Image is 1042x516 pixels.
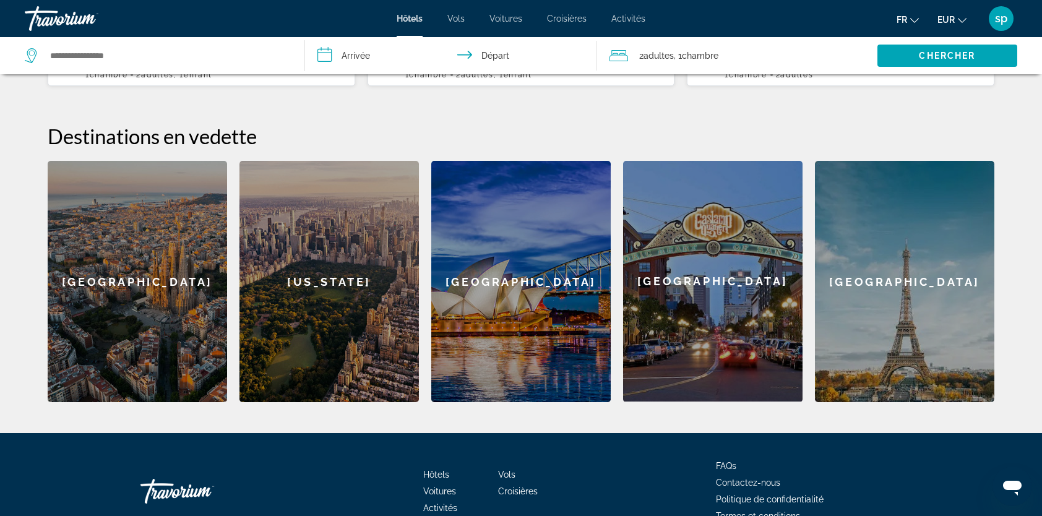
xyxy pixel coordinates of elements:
a: Activités [611,14,645,24]
div: [GEOGRAPHIC_DATA] [623,161,803,402]
a: Croisières [547,14,587,24]
span: 1 [725,71,767,79]
a: Voitures [423,486,456,496]
button: Change currency [937,11,967,28]
span: Chercher [919,51,975,61]
span: , 1 [174,71,212,79]
span: , 1 [674,47,718,64]
span: sp [995,12,1007,25]
button: Check in and out dates [305,37,598,74]
h2: Destinations en vedette [48,124,994,148]
a: [GEOGRAPHIC_DATA] [623,161,803,402]
a: Travorium [140,473,264,510]
a: Vols [447,14,465,24]
a: Croisières [498,486,538,496]
span: Chambre [729,71,767,79]
a: FAQs [716,461,736,471]
button: Chercher [877,45,1017,67]
a: [GEOGRAPHIC_DATA] [815,161,994,402]
span: Adultes [780,71,813,79]
a: Politique de confidentialité [716,494,824,504]
span: Adultes [141,71,174,79]
button: Change language [897,11,919,28]
a: [GEOGRAPHIC_DATA] [431,161,611,402]
a: [US_STATE] [239,161,419,402]
a: Contactez-nous [716,478,780,488]
a: [GEOGRAPHIC_DATA] [48,161,227,402]
a: Voitures [489,14,522,24]
iframe: Bouton de lancement de la fenêtre de messagerie [992,467,1032,506]
span: Chambre [682,51,718,61]
a: Hôtels [423,470,449,479]
a: Hôtels [397,14,423,24]
span: 2 [639,47,674,64]
span: EUR [937,15,955,25]
a: Activités [423,503,457,513]
span: 2 [776,71,813,79]
span: 2 [136,71,173,79]
a: Vols [498,470,515,479]
a: Travorium [25,2,149,35]
span: Adultes [644,51,674,61]
span: 1 [85,71,127,79]
span: Chambre [90,71,128,79]
button: User Menu [985,6,1017,32]
span: Enfant [184,71,212,79]
span: fr [897,15,907,25]
button: Travelers: 2 adults, 0 children [597,37,877,74]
